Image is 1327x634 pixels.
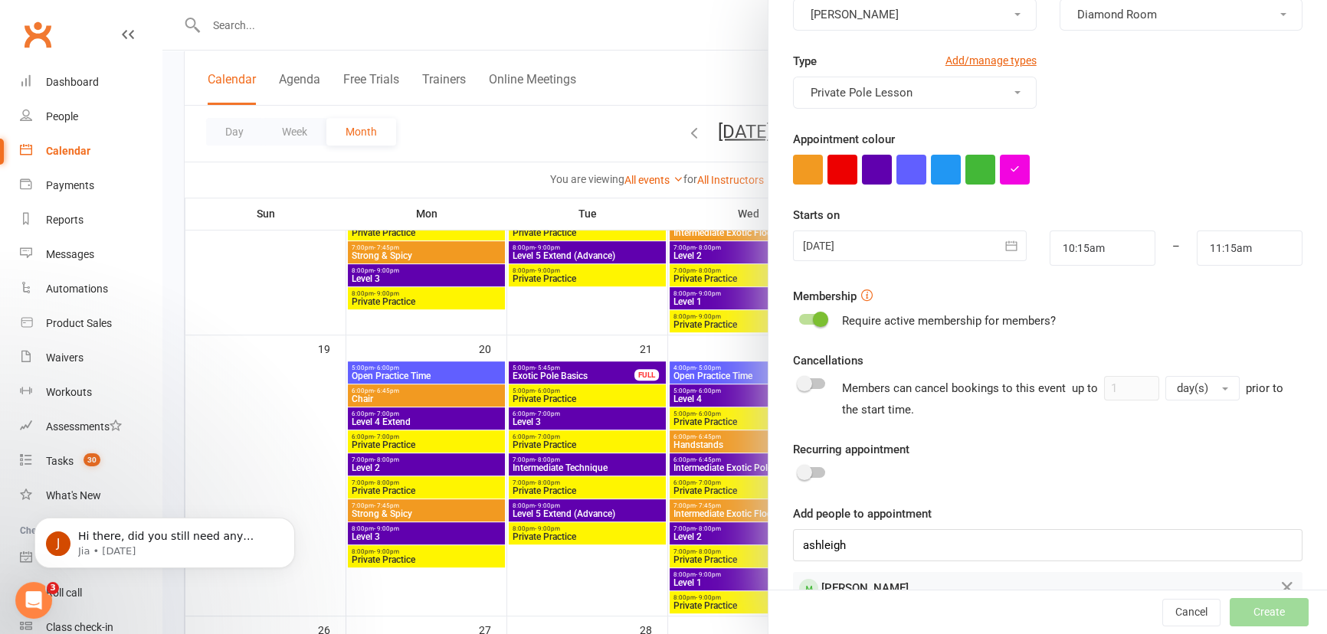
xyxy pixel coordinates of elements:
[1162,599,1221,626] button: Cancel
[1155,230,1198,266] div: –
[67,44,262,148] span: Hi there, did you still need any assistance with this one? I can see the following was shared via...
[67,59,264,73] p: Message from Jia, sent 1d ago
[46,283,108,295] div: Automations
[15,582,52,619] iframe: Intercom live chat
[20,65,162,100] a: Dashboard
[46,386,92,398] div: Workouts
[20,444,162,479] a: Tasks 30
[84,453,100,466] span: 30
[20,272,162,306] a: Automations
[46,110,78,123] div: People
[46,248,94,260] div: Messages
[793,77,1036,109] button: Private Pole Lesson
[793,130,895,149] label: Appointment colour
[799,579,818,598] div: Member
[1077,8,1157,21] span: Diamond Room
[793,505,932,523] label: Add people to appointment
[46,76,99,88] div: Dashboard
[842,312,1056,330] div: Require active membership for members?
[1165,376,1240,400] button: day(s)
[821,581,909,595] span: [PERSON_NAME]
[793,529,1302,561] input: Search and members and prospects
[945,52,1037,69] a: Add/manage types
[793,206,840,224] label: Starts on
[20,479,162,513] a: What's New
[20,375,162,410] a: Workouts
[20,341,162,375] a: Waivers
[46,455,74,467] div: Tasks
[20,576,162,610] a: Roll call
[842,376,1302,419] div: Members can cancel bookings to this event
[20,134,162,168] a: Calendar
[793,52,817,70] label: Type
[47,582,59,594] span: 3
[1072,376,1240,400] div: up to
[20,410,162,444] a: Assessments
[46,214,84,226] div: Reports
[46,317,112,329] div: Product Sales
[20,100,162,134] a: People
[1278,578,1296,598] button: Remove from Appointment
[11,485,318,593] iframe: Intercom notifications message
[793,287,857,306] label: Membership
[46,351,84,364] div: Waivers
[20,237,162,272] a: Messages
[811,8,899,21] span: [PERSON_NAME]
[1177,381,1208,395] span: day(s)
[20,168,162,203] a: Payments
[793,440,909,459] label: Recurring appointment
[18,15,57,54] a: Clubworx
[20,203,162,237] a: Reports
[46,420,122,433] div: Assessments
[46,179,94,191] div: Payments
[46,587,82,599] div: Roll call
[20,306,162,341] a: Product Sales
[811,86,913,100] span: Private Pole Lesson
[46,621,113,633] div: Class check-in
[46,145,90,157] div: Calendar
[793,351,863,370] label: Cancellations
